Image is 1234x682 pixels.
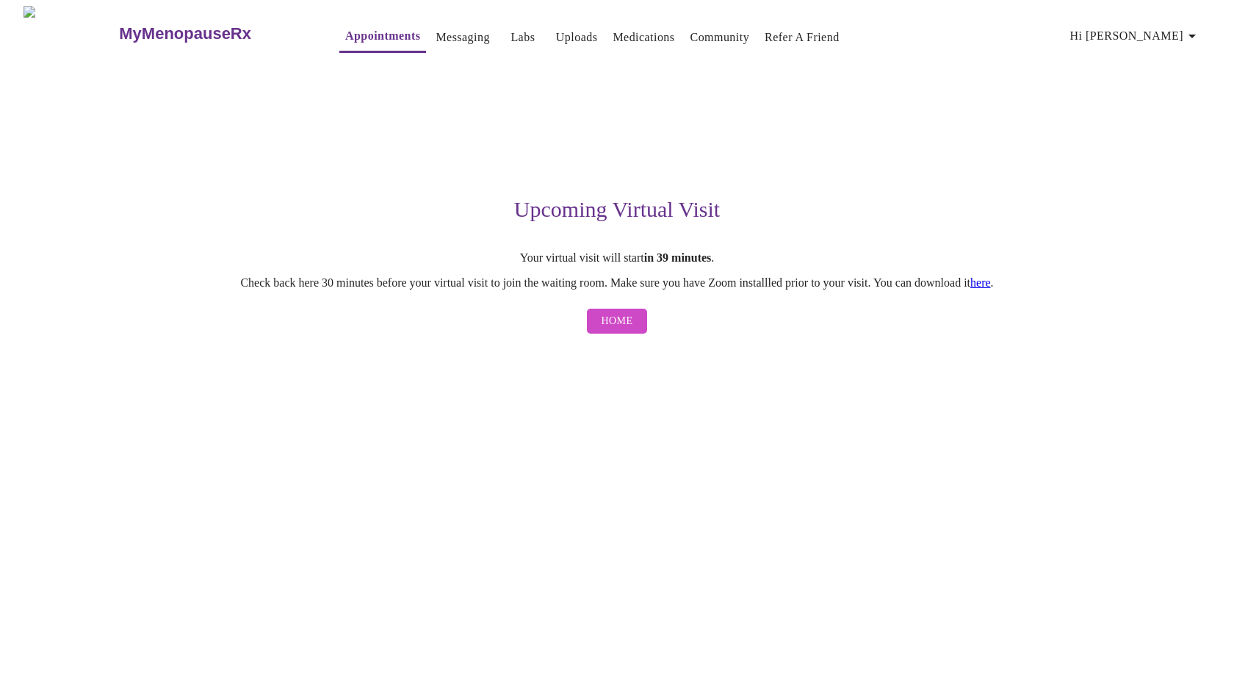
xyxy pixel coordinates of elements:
[339,21,426,53] button: Appointments
[165,251,1069,265] p: Your virtual visit will start .
[685,23,756,52] button: Community
[613,27,674,48] a: Medications
[587,309,648,334] button: Home
[118,8,310,60] a: MyMenopauseRx
[119,24,251,43] h3: MyMenopauseRx
[644,251,712,264] strong: in 39 minutes
[583,301,652,342] a: Home
[165,197,1069,222] h3: Upcoming Virtual Visit
[550,23,604,52] button: Uploads
[165,276,1069,290] p: Check back here 30 minutes before your virtual visit to join the waiting room. Make sure you have...
[970,276,991,289] a: here
[499,23,546,52] button: Labs
[430,23,495,52] button: Messaging
[765,27,840,48] a: Refer a Friend
[556,27,598,48] a: Uploads
[1070,26,1201,46] span: Hi [PERSON_NAME]
[607,23,680,52] button: Medications
[690,27,750,48] a: Community
[1064,21,1207,51] button: Hi [PERSON_NAME]
[759,23,845,52] button: Refer a Friend
[345,26,420,46] a: Appointments
[24,6,118,61] img: MyMenopauseRx Logo
[602,312,633,331] span: Home
[436,27,489,48] a: Messaging
[510,27,535,48] a: Labs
